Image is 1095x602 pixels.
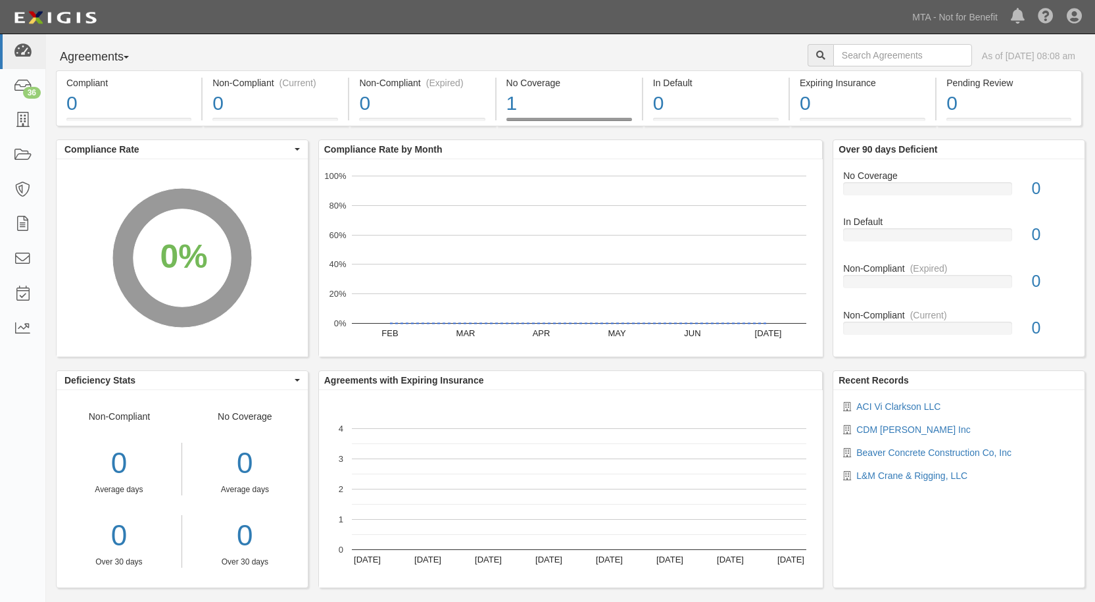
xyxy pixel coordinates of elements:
svg: A chart. [57,159,308,357]
text: FEB [381,328,398,338]
div: 0 [359,89,485,118]
a: Beaver Concrete Construction Co, Inc [856,447,1011,458]
b: Recent Records [839,375,909,386]
a: No Coverage0 [843,169,1075,216]
a: L&M Crane & Rigging, LLC [856,470,967,481]
text: 80% [329,201,346,211]
a: 0 [57,515,182,557]
a: Pending Review0 [937,118,1082,128]
a: In Default0 [843,215,1075,262]
div: 0 [1022,316,1084,340]
img: Logo [10,6,101,30]
div: Over 30 days [192,557,298,568]
div: In Default [833,215,1084,228]
text: [DATE] [414,555,441,564]
text: 0 [339,545,343,555]
div: (Expired) [910,262,948,275]
div: No Coverage [833,169,1084,182]
button: Compliance Rate [57,140,308,159]
button: Agreements [56,44,155,70]
text: [DATE] [717,555,744,564]
div: 0 [1022,270,1084,293]
a: Expiring Insurance0 [790,118,935,128]
div: 0 [57,443,182,484]
div: Non-Compliant [833,309,1084,322]
div: Over 30 days [57,557,182,568]
div: 0 [946,89,1071,118]
div: Non-Compliant (Current) [212,76,338,89]
input: Search Agreements [833,44,972,66]
text: [DATE] [754,328,781,338]
div: (Current) [910,309,947,322]
a: Compliant0 [56,118,201,128]
a: Non-Compliant(Current)0 [843,309,1075,345]
b: Over 90 days Deficient [839,144,937,155]
text: [DATE] [656,555,683,564]
text: [DATE] [354,555,381,564]
a: CDM [PERSON_NAME] Inc [856,424,970,435]
div: Average days [57,484,182,495]
div: As of [DATE] 08:08 am [982,49,1075,63]
span: Deficiency Stats [64,374,291,387]
a: 0 [192,515,298,557]
div: 0 [192,443,298,484]
div: No Coverage [182,410,308,568]
text: APR [532,328,550,338]
div: No Coverage [506,76,632,89]
text: 60% [329,230,346,239]
a: In Default0 [643,118,789,128]
div: Pending Review [946,76,1071,89]
div: Expiring Insurance [800,76,925,89]
span: Compliance Rate [64,143,291,156]
text: 4 [339,424,343,434]
b: Agreements with Expiring Insurance [324,375,484,386]
text: [DATE] [596,555,623,564]
div: Average days [192,484,298,495]
text: 3 [339,454,343,464]
text: 2 [339,484,343,494]
div: 0 [800,89,925,118]
div: Non-Compliant (Expired) [359,76,485,89]
div: 0% [160,234,207,280]
text: 1 [339,514,343,524]
a: Non-Compliant(Expired)0 [843,262,1075,309]
a: Non-Compliant(Expired)0 [349,118,495,128]
text: [DATE] [475,555,502,564]
div: Compliant [66,76,191,89]
a: No Coverage1 [497,118,642,128]
text: [DATE] [777,555,804,564]
div: Non-Compliant [833,262,1084,275]
text: 0% [333,318,346,328]
div: (Current) [280,76,316,89]
a: Non-Compliant(Current)0 [203,118,348,128]
div: (Expired) [426,76,464,89]
text: JUN [684,328,700,338]
div: 0 [66,89,191,118]
div: Non-Compliant [57,410,182,568]
text: 100% [324,171,347,181]
div: 0 [1022,177,1084,201]
svg: A chart. [319,390,823,588]
text: MAR [456,328,475,338]
div: In Default [653,76,779,89]
text: 20% [329,289,346,299]
svg: A chart. [319,159,823,357]
a: ACI Vi Clarkson LLC [856,401,940,412]
b: Compliance Rate by Month [324,144,443,155]
text: [DATE] [535,555,562,564]
button: Deficiency Stats [57,371,308,389]
text: MAY [608,328,626,338]
a: MTA - Not for Benefit [906,4,1004,30]
div: 0 [212,89,338,118]
div: 0 [1022,223,1084,247]
div: 0 [653,89,779,118]
div: 1 [506,89,632,118]
i: Help Center - Complianz [1038,9,1054,25]
div: 36 [23,87,41,99]
text: 40% [329,259,346,269]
